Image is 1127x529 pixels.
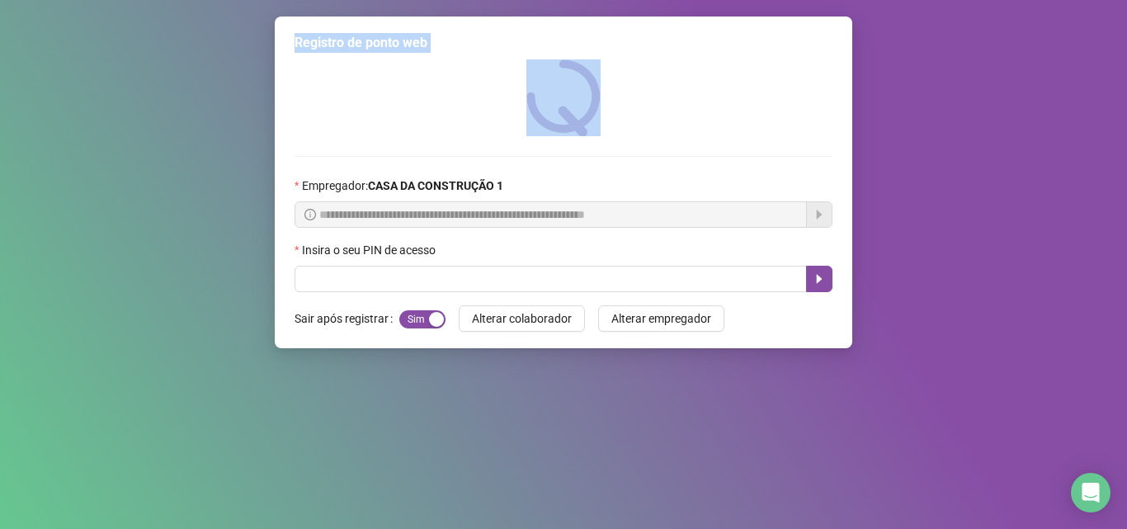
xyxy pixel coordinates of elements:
[295,241,446,259] label: Insira o seu PIN de acesso
[1071,473,1110,512] div: Open Intercom Messenger
[459,305,585,332] button: Alterar colaborador
[611,309,711,328] span: Alterar empregador
[813,272,826,286] span: caret-right
[598,305,724,332] button: Alterar empregador
[295,33,832,53] div: Registro de ponto web
[472,309,572,328] span: Alterar colaborador
[368,179,503,192] strong: CASA DA CONSTRUÇÃO 1
[302,177,503,195] span: Empregador :
[526,59,601,136] img: QRPoint
[304,209,316,220] span: info-circle
[295,305,399,332] label: Sair após registrar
